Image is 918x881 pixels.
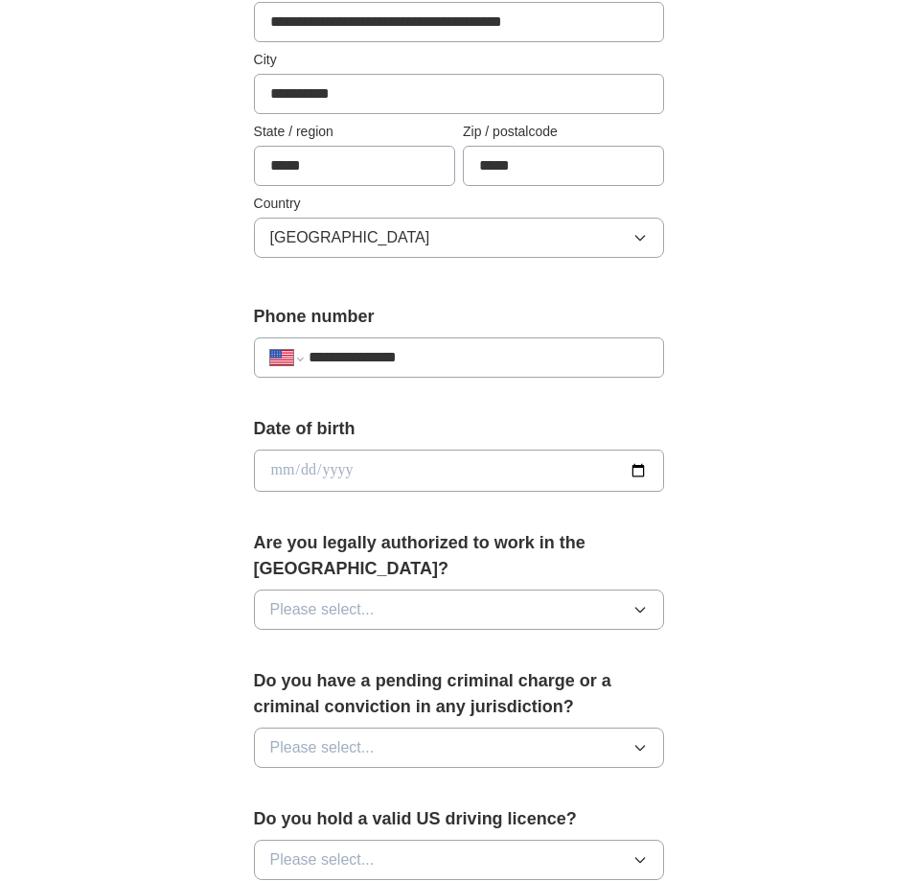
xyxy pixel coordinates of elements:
button: Please select... [254,590,665,630]
button: Please select... [254,728,665,768]
label: Phone number [254,304,665,330]
label: Date of birth [254,416,665,442]
label: Country [254,194,665,214]
label: Are you legally authorized to work in the [GEOGRAPHIC_DATA]? [254,530,665,582]
span: Please select... [270,736,375,759]
span: Please select... [270,848,375,871]
label: Do you have a pending criminal charge or a criminal conviction in any jurisdiction? [254,668,665,720]
label: State / region [254,122,455,142]
span: [GEOGRAPHIC_DATA] [270,226,430,249]
label: Do you hold a valid US driving licence? [254,806,665,832]
label: Zip / postalcode [463,122,664,142]
label: City [254,50,665,70]
span: Please select... [270,598,375,621]
button: Please select... [254,840,665,880]
button: [GEOGRAPHIC_DATA] [254,218,665,258]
